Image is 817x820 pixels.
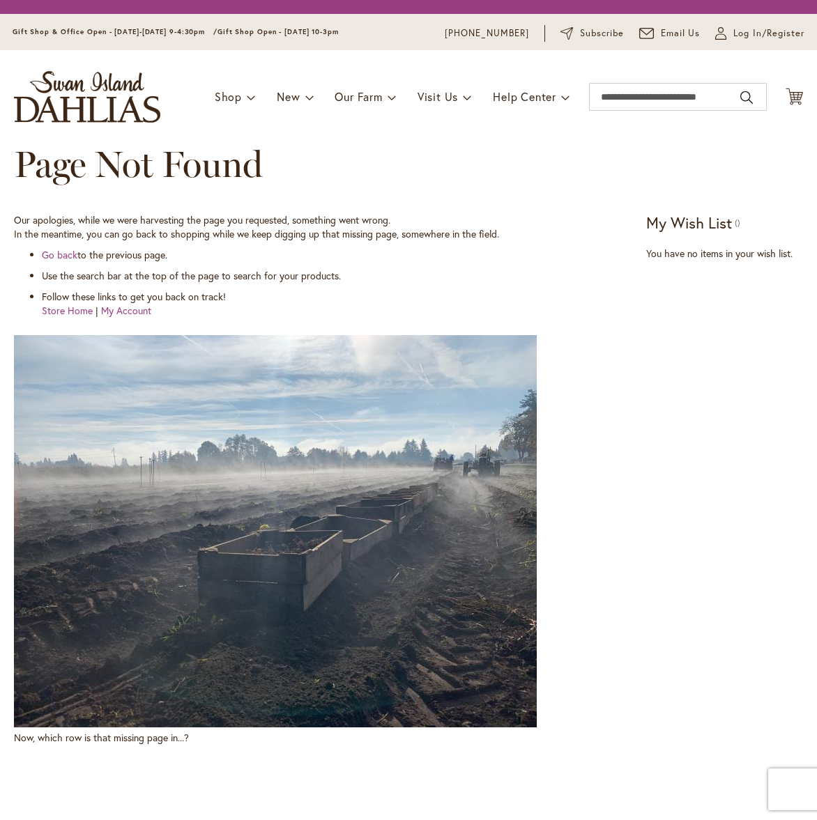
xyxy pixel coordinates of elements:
[42,290,639,318] li: Follow these links to get you back on track!
[14,335,537,727] img: A misty, tilled dahlias field with agricultural machinery in the distance
[493,89,556,104] span: Help Center
[101,304,151,317] a: My Account
[445,26,529,40] a: [PHONE_NUMBER]
[277,89,300,104] span: New
[42,269,639,283] li: Use the search bar at the top of the page to search for your products.
[646,212,732,233] strong: My Wish List
[335,89,382,104] span: Our Farm
[13,27,217,36] span: Gift Shop & Office Open - [DATE]-[DATE] 9-4:30pm /
[14,142,263,186] span: Page Not Found
[646,247,803,261] div: You have no items in your wish list.
[418,89,458,104] span: Visit Us
[14,335,639,745] p: Now, which row is that missing page in...?
[96,304,98,317] span: |
[217,27,339,36] span: Gift Shop Open - [DATE] 10-3pm
[215,89,242,104] span: Shop
[42,304,93,317] a: Store Home
[560,26,624,40] a: Subscribe
[639,26,701,40] a: Email Us
[733,26,804,40] span: Log In/Register
[42,248,77,261] a: Go back
[740,86,753,109] button: Search
[14,213,639,241] p: Our apologies, while we were harvesting the page you requested, something went wrong. In the mean...
[14,71,160,123] a: store logo
[661,26,701,40] span: Email Us
[580,26,624,40] span: Subscribe
[715,26,804,40] a: Log In/Register
[42,248,639,262] li: to the previous page.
